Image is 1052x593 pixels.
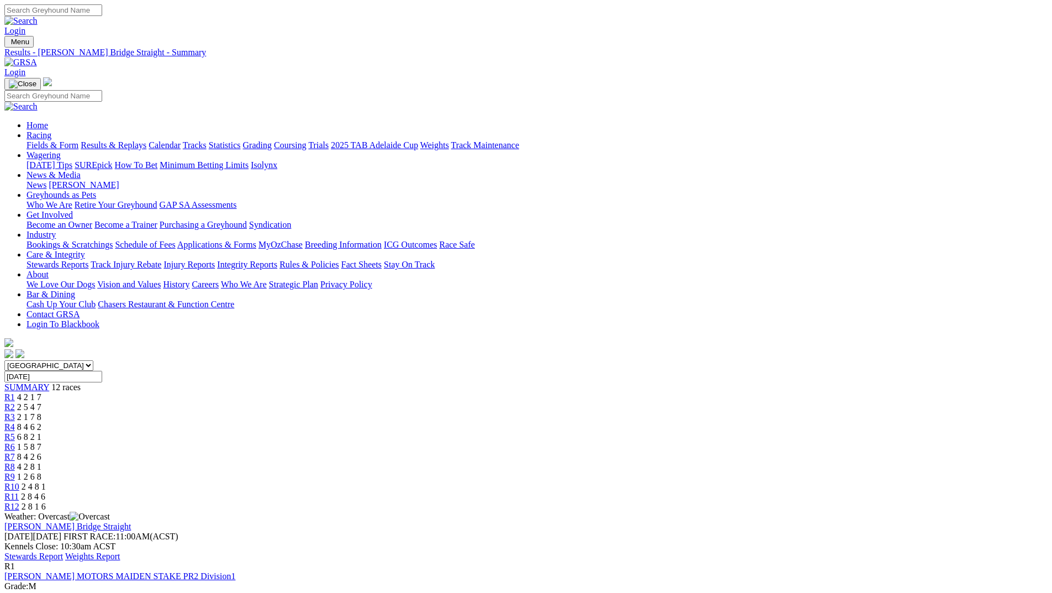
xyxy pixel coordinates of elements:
[4,462,15,471] a: R8
[4,432,15,442] span: R5
[4,412,15,422] a: R3
[4,442,15,452] a: R6
[17,422,41,432] span: 8 4 6 2
[27,120,48,130] a: Home
[27,280,95,289] a: We Love Our Dogs
[439,240,474,249] a: Race Safe
[163,260,215,269] a: Injury Reports
[4,382,49,392] a: SUMMARY
[160,160,249,170] a: Minimum Betting Limits
[4,452,15,461] span: R7
[17,392,41,402] span: 4 2 1 7
[115,160,158,170] a: How To Bet
[27,319,99,329] a: Login To Blackbook
[320,280,372,289] a: Privacy Policy
[251,160,277,170] a: Isolynx
[279,260,339,269] a: Rules & Policies
[4,67,25,77] a: Login
[4,492,19,501] a: R11
[177,240,256,249] a: Applications & Forms
[75,200,157,209] a: Retire Your Greyhound
[4,392,15,402] a: R1
[243,140,272,150] a: Grading
[4,36,34,48] button: Toggle navigation
[27,220,1048,230] div: Get Involved
[17,442,41,452] span: 1 5 8 7
[274,140,306,150] a: Coursing
[27,300,96,309] a: Cash Up Your Club
[91,260,161,269] a: Track Injury Rebate
[11,38,29,46] span: Menu
[64,532,115,541] span: FIRST RACE:
[4,581,1048,591] div: M
[160,220,247,229] a: Purchasing a Greyhound
[43,77,52,86] img: logo-grsa-white.png
[27,200,72,209] a: Who We Are
[4,542,1048,552] div: Kennels Close: 10:30am ACST
[21,492,45,501] span: 2 8 4 6
[17,402,41,412] span: 2 5 4 7
[4,90,102,102] input: Search
[384,240,437,249] a: ICG Outcomes
[27,180,1048,190] div: News & Media
[27,170,81,180] a: News & Media
[331,140,418,150] a: 2025 TAB Adelaide Cup
[209,140,241,150] a: Statistics
[27,140,78,150] a: Fields & Form
[27,150,61,160] a: Wagering
[4,102,38,112] img: Search
[17,432,41,442] span: 6 8 2 1
[4,48,1048,57] a: Results - [PERSON_NAME] Bridge Straight - Summary
[75,160,112,170] a: SUREpick
[4,482,19,491] a: R10
[4,581,29,591] span: Grade:
[4,338,13,347] img: logo-grsa-white.png
[27,240,113,249] a: Bookings & Scratchings
[183,140,207,150] a: Tracks
[305,240,382,249] a: Breeding Information
[160,200,237,209] a: GAP SA Assessments
[27,160,1048,170] div: Wagering
[384,260,435,269] a: Stay On Track
[27,260,88,269] a: Stewards Reports
[27,290,75,299] a: Bar & Dining
[27,250,85,259] a: Care & Integrity
[451,140,519,150] a: Track Maintenance
[4,78,41,90] button: Toggle navigation
[27,300,1048,309] div: Bar & Dining
[27,220,92,229] a: Become an Owner
[308,140,329,150] a: Trials
[4,502,19,511] a: R12
[64,532,178,541] span: 11:00AM(ACST)
[27,230,56,239] a: Industry
[249,220,291,229] a: Syndication
[149,140,181,150] a: Calendar
[98,300,234,309] a: Chasers Restaurant & Function Centre
[27,140,1048,150] div: Racing
[163,280,189,289] a: History
[27,309,80,319] a: Contact GRSA
[65,552,120,561] a: Weights Report
[192,280,219,289] a: Careers
[4,422,15,432] a: R4
[94,220,157,229] a: Become a Trainer
[4,16,38,26] img: Search
[4,512,110,521] span: Weather: Overcast
[49,180,119,190] a: [PERSON_NAME]
[22,502,46,511] span: 2 8 1 6
[51,382,81,392] span: 12 races
[258,240,303,249] a: MyOzChase
[17,462,41,471] span: 4 2 8 1
[15,349,24,358] img: twitter.svg
[115,240,175,249] a: Schedule of Fees
[27,210,73,219] a: Get Involved
[27,280,1048,290] div: About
